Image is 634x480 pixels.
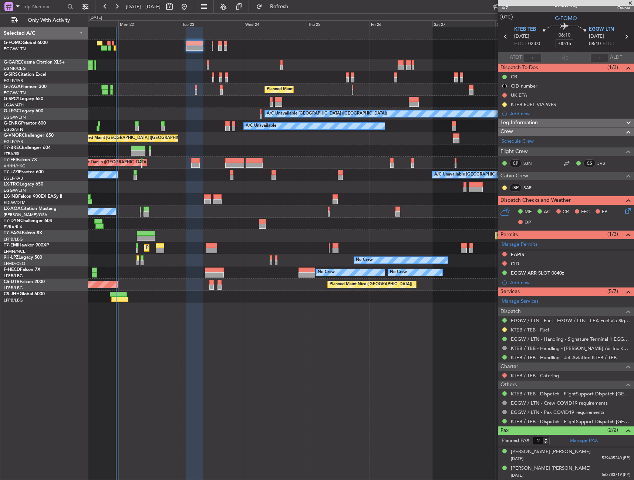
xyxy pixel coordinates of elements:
[514,40,526,48] span: ETOT
[146,242,217,253] div: Planned Maint [GEOGRAPHIC_DATA]
[500,64,538,72] span: Dispatch To-Dos
[581,208,590,216] span: FFC
[4,41,23,45] span: G-FOMO
[511,418,630,425] a: KTEB / TEB - Dispatch - FlightSupport Dispatch [GEOGRAPHIC_DATA]
[500,426,509,435] span: Pax
[267,84,383,95] div: Planned Maint [GEOGRAPHIC_DATA] ([GEOGRAPHIC_DATA])
[495,20,558,27] div: Sun 28
[511,327,549,333] a: KTEB / TEB - Fuel
[8,14,80,26] button: Only With Activity
[4,182,20,187] span: LX-TRO
[63,157,149,168] div: Planned Maint Tianjin ([GEOGRAPHIC_DATA])
[4,280,20,284] span: CS-DTR
[525,208,532,216] span: MF
[4,146,51,150] a: T7-BREChallenger 604
[511,409,604,415] a: EGGW / LTN - Pax COVID19 requirements
[244,20,307,27] div: Wed 24
[330,279,412,290] div: Planned Maint Nice ([GEOGRAPHIC_DATA])
[510,110,630,117] div: Add new
[4,285,23,291] a: LFPB/LBG
[500,147,528,156] span: Flight Crew
[500,307,521,316] span: Dispatch
[525,219,531,227] span: DP
[502,5,519,11] span: 4/7
[502,138,534,145] a: Schedule Crew
[511,251,524,258] div: EAPIS
[511,336,630,342] a: EGGW / LTN - Handling - Signature Terminal 1 EGGW / LTN
[511,270,564,276] div: EGGW ARR SLOT 0840z
[500,196,571,205] span: Dispatch Checks and Weather
[4,194,62,199] a: LX-INBFalcon 900EX EASy II
[4,219,52,223] a: T7-DYNChallenger 604
[4,121,46,126] a: G-ENRGPraetor 600
[4,97,43,101] a: G-SPCYLegacy 650
[500,14,513,20] button: UTC
[602,455,630,462] span: 539405240 (PP)
[597,160,614,167] a: JVS
[434,169,554,180] div: A/C Unavailable [GEOGRAPHIC_DATA] ([GEOGRAPHIC_DATA])
[4,60,65,65] a: G-GARECessna Citation XLS+
[509,159,522,167] div: CP
[4,261,25,266] a: LFMD/CEQ
[4,151,20,157] a: LTBA/ISL
[583,159,596,167] div: CS
[307,20,370,27] div: Thu 25
[23,1,65,12] input: Trip Number
[523,184,540,191] a: SAR
[181,20,244,27] div: Tue 23
[523,160,540,167] a: SJN
[19,18,78,23] span: Only With Activity
[4,41,48,45] a: G-FOMOGlobal 6000
[511,354,617,361] a: KTEB / TEB - Handling - Jet Aviation KTEB / TEB
[4,231,22,235] span: T7-EAGL
[602,472,630,478] span: 565783719 (PP)
[4,170,44,174] a: T7-LZZIPraetor 600
[605,5,630,11] span: Owner
[4,224,22,230] a: EVRA/RIX
[4,182,43,187] a: LX-TROLegacy 650
[4,170,19,174] span: T7-LZZI
[4,158,17,162] span: T7-FFI
[4,236,23,242] a: LFPB/LBG
[4,121,21,126] span: G-ENRG
[4,146,19,150] span: T7-BRE
[318,267,335,278] div: No Crew
[524,53,542,62] input: --:--
[4,163,26,169] a: VHHH/HKG
[4,133,54,138] a: G-VNORChallenger 650
[500,172,528,180] span: Cabin Crew
[264,4,295,9] span: Refresh
[4,249,26,254] a: LFMN/NCE
[4,231,42,235] a: T7-EAGLFalcon 8X
[90,15,102,21] div: [DATE]
[603,40,614,48] span: ELDT
[4,109,20,113] span: G-LEGC
[510,54,522,61] span: ATOT
[4,66,26,71] a: EGNR/CEG
[528,40,540,48] span: 02:00
[4,60,21,65] span: G-GARE
[4,109,43,113] a: G-LEGCLegacy 600
[607,64,618,71] span: (1/3)
[4,268,40,272] a: F-HECDFalcon 7X
[514,26,536,33] span: KTEB TEB
[511,473,523,478] span: [DATE]
[4,176,23,181] a: EGLF/FAB
[511,448,591,456] div: [PERSON_NAME] [PERSON_NAME]
[267,108,387,119] div: A/C Unavailable [GEOGRAPHIC_DATA] ([GEOGRAPHIC_DATA])
[356,255,373,266] div: No Crew
[511,261,519,267] div: CID
[607,426,618,434] span: (2/2)
[4,292,20,296] span: CS-JHH
[4,97,20,101] span: G-SPCY
[500,287,520,296] span: Services
[4,268,20,272] span: F-HECD
[610,54,622,61] span: ALDT
[511,456,523,462] span: [DATE]
[511,372,559,379] a: KTEB / TEB - Catering
[4,188,26,193] a: EGGW/LTN
[4,255,42,260] a: 9H-LPZLegacy 500
[510,279,630,286] div: Add new
[563,208,569,216] span: CR
[4,133,22,138] span: G-VNOR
